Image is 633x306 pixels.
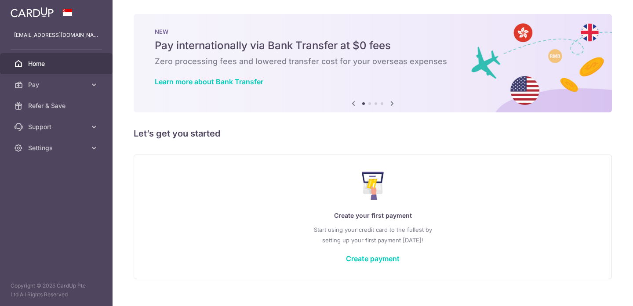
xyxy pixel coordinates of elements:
[362,172,384,200] img: Make Payment
[155,39,591,53] h5: Pay internationally via Bank Transfer at $0 fees
[155,56,591,67] h6: Zero processing fees and lowered transfer cost for your overseas expenses
[28,144,86,152] span: Settings
[134,14,612,112] img: Bank transfer banner
[28,101,86,110] span: Refer & Save
[152,210,594,221] p: Create your first payment
[28,59,86,68] span: Home
[155,77,263,86] a: Learn more about Bank Transfer
[28,80,86,89] span: Pay
[152,224,594,245] p: Start using your credit card to the fullest by setting up your first payment [DATE]!
[346,254,400,263] a: Create payment
[14,31,98,40] p: [EMAIL_ADDRESS][DOMAIN_NAME]
[28,122,86,131] span: Support
[134,126,612,140] h5: Let’s get you started
[11,7,54,18] img: CardUp
[155,28,591,35] p: NEW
